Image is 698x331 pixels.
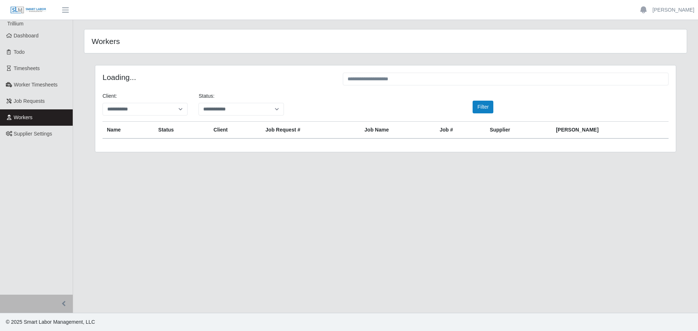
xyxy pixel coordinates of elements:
span: Workers [14,114,33,120]
th: Job # [435,122,485,139]
span: Worker Timesheets [14,82,57,88]
span: Trillium [7,21,24,27]
th: Status [154,122,209,139]
label: Client: [103,92,117,100]
span: Dashboard [14,33,39,39]
img: SLM Logo [10,6,47,14]
th: Name [103,122,154,139]
th: Job Request # [261,122,360,139]
h4: Loading... [103,73,332,82]
a: [PERSON_NAME] [653,6,694,14]
span: © 2025 Smart Labor Management, LLC [6,319,95,325]
span: Timesheets [14,65,40,71]
h4: Workers [92,37,330,46]
th: Supplier [485,122,551,139]
span: Job Requests [14,98,45,104]
label: Status: [198,92,214,100]
span: Supplier Settings [14,131,52,137]
span: Todo [14,49,25,55]
th: [PERSON_NAME] [551,122,669,139]
th: Client [209,122,261,139]
th: Job Name [360,122,436,139]
button: Filter [473,101,493,113]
